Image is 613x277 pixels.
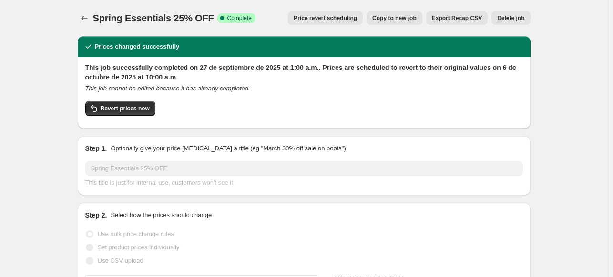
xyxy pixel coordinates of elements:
[432,14,482,22] span: Export Recap CSV
[85,85,250,92] i: This job cannot be edited because it has already completed.
[98,230,174,237] span: Use bulk price change rules
[85,63,523,82] h2: This job successfully completed on 27 de septiembre de 2025 at 1:00 a.m.. Prices are scheduled to...
[93,13,214,23] span: Spring Essentials 25% OFF
[85,101,155,116] button: Revert prices now
[288,11,363,25] button: Price revert scheduling
[95,42,180,51] h2: Prices changed successfully
[85,210,107,220] h2: Step 2.
[227,14,251,22] span: Complete
[497,14,524,22] span: Delete job
[98,257,143,264] span: Use CSV upload
[426,11,488,25] button: Export Recap CSV
[111,144,346,153] p: Optionally give your price [MEDICAL_DATA] a title (eg "March 30% off sale on boots")
[491,11,530,25] button: Delete job
[78,11,91,25] button: Price change jobs
[85,161,523,176] input: 30% off holiday sale
[111,210,212,220] p: Select how the prices should change
[85,144,107,153] h2: Step 1.
[367,11,422,25] button: Copy to new job
[98,244,180,251] span: Set product prices individually
[372,14,417,22] span: Copy to new job
[101,105,150,112] span: Revert prices now
[294,14,357,22] span: Price revert scheduling
[85,179,233,186] span: This title is just for internal use, customers won't see it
